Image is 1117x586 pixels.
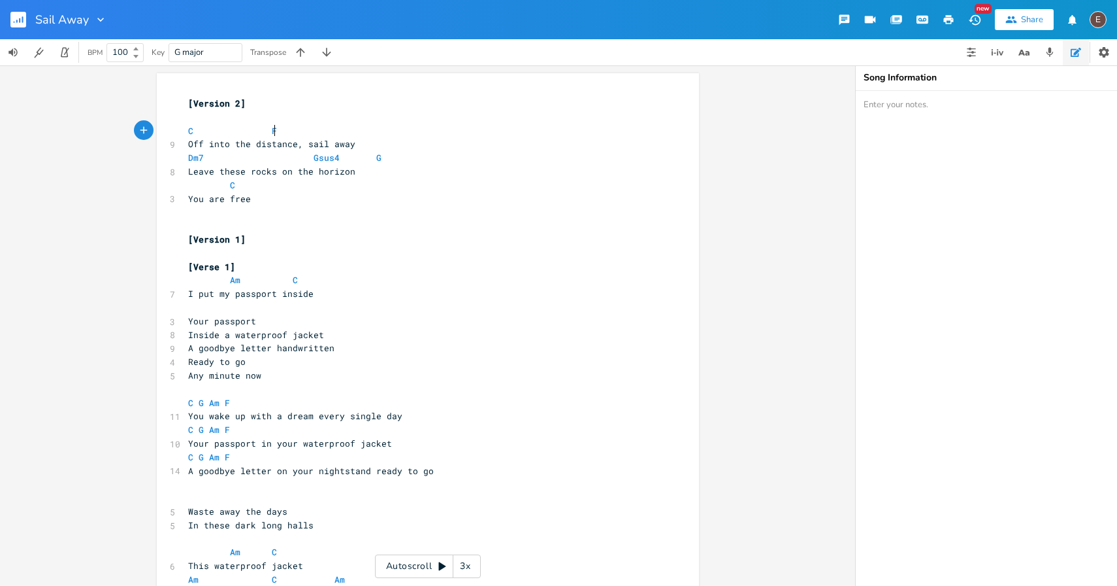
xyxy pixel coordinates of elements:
span: You are free [188,193,251,205]
span: G [199,451,204,463]
span: G [376,152,381,164]
button: New [962,8,988,31]
button: E [1090,5,1107,35]
span: Sail Away [35,14,89,26]
span: Am [334,574,345,585]
span: This waterproof jacket [188,560,303,572]
span: Am [188,574,199,585]
span: You wake up with a dream every single day [188,410,402,422]
span: Am [230,546,240,558]
div: Autoscroll [375,555,481,578]
span: G major [174,46,204,58]
div: Transpose [250,48,286,56]
span: Any minute now [188,370,261,381]
span: I put my passport inside [188,288,314,300]
span: G [199,424,204,436]
span: C [272,546,277,558]
span: A goodbye letter handwritten [188,342,334,354]
span: C [188,397,193,409]
div: edward [1090,11,1107,28]
span: Dm7 [188,152,204,164]
div: Key [152,48,165,56]
span: Off into the distance, sail away [188,138,355,150]
span: [Version 2] [188,97,246,109]
span: C [188,424,193,436]
div: Share [1021,14,1043,26]
span: F [225,451,230,463]
span: Am [209,424,219,436]
span: G [199,397,204,409]
div: 3x [453,555,477,578]
span: Ready to go [188,356,246,368]
span: C [188,451,193,463]
span: F [225,397,230,409]
span: Leave these rocks on the horizon [188,165,355,177]
span: [Verse 1] [188,261,235,273]
span: Your passport [188,315,256,327]
span: F [225,424,230,436]
span: C [230,179,235,191]
span: C [272,574,277,585]
div: BPM [88,49,103,56]
span: Am [209,397,219,409]
span: C [188,125,193,137]
span: [Version 1] [188,233,246,245]
span: F [272,125,277,137]
span: Inside a waterproof jacket [188,329,324,341]
span: A goodbye letter on your nightstand ready to go [188,465,434,477]
span: In these dark long halls [188,519,314,531]
span: Your passport in your waterproof jacket [188,438,392,449]
div: New [975,4,992,14]
span: Gsus4 [314,152,340,164]
span: Waste away the days [188,506,287,517]
span: Am [209,451,219,463]
button: Share [995,9,1054,30]
span: C [293,274,298,286]
span: Am [230,274,240,286]
div: Song Information [864,73,1109,82]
